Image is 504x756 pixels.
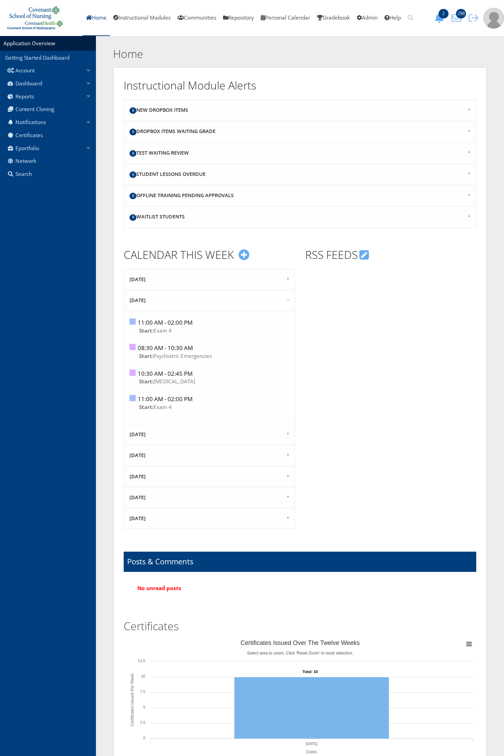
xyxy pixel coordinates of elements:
[139,404,153,411] b: Start:
[130,193,136,199] span: 0
[140,720,145,724] text: 2.5
[138,316,203,327] div: 11:00 AM - 02:00 PM
[136,352,212,360] a: Start:Psychiatric Emergencies
[130,452,289,459] h4: [DATE]
[140,689,145,694] text: 7.5
[130,214,136,221] span: 0
[3,40,55,47] a: Application Overview
[130,673,135,727] tspan: Certificates Issued Per Week
[130,431,289,438] h4: [DATE]
[449,13,466,23] button: 298
[130,129,136,135] span: 0
[130,213,470,220] h4: Waitlist Students
[139,378,153,385] b: Start:
[124,78,476,93] h2: Instructional Module Alerts
[131,577,476,600] div: No unread posts
[124,619,476,634] h2: Certificates
[432,14,449,21] a: 2
[130,107,470,114] h4: New Dropbox Items
[456,9,466,19] span: 298
[130,473,289,480] h4: [DATE]
[138,659,145,663] text: 12.5
[303,670,311,674] tspan: Total
[130,171,470,178] h4: Student Lessons Overdue
[139,327,153,334] b: Start:
[483,8,504,28] img: user-profile-default-picture.png
[127,556,193,567] h1: Posts & Comments
[136,327,172,334] a: Start:Exam 4
[138,368,203,378] div: 10:30 AM - 02:45 PM
[130,149,470,157] h4: Test Waiting Review
[113,46,406,62] h2: Home
[138,393,203,403] div: 11:00 AM - 02:00 PM
[143,736,145,740] text: 0
[130,276,289,283] h4: [DATE]
[130,192,470,199] h4: Offline Training Pending Approvals
[306,742,318,746] text: [DATE]
[449,14,466,21] a: 298
[241,639,360,646] tspan: Certificates Issued Over The Twelve Weeks
[311,670,318,674] tspan: : 10
[439,9,448,19] span: 2
[238,249,249,260] i: Create Event
[124,247,295,263] h2: CALENDAR THIS WEEK
[130,150,136,157] span: 0
[130,515,289,522] h4: [DATE]
[130,297,289,304] h4: [DATE]
[306,749,317,754] text: Dates
[130,494,289,501] h4: [DATE]
[130,128,470,135] h4: Dropbox Items Waiting Grade
[139,352,153,360] b: Start:
[130,171,136,178] span: 0
[136,378,195,385] a: Start:[MEDICAL_DATA]
[136,404,172,411] a: Start:Exam 4
[305,247,477,263] h2: RSS FEEDS
[141,674,145,678] text: 10
[130,107,136,114] span: 0
[247,651,353,656] tspan: Select area to zoom. Click 'Reset Zoom' to reset selection.
[143,705,145,709] text: 5
[138,342,203,352] div: 08:30 AM - 10:30 AM
[432,13,449,23] button: 2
